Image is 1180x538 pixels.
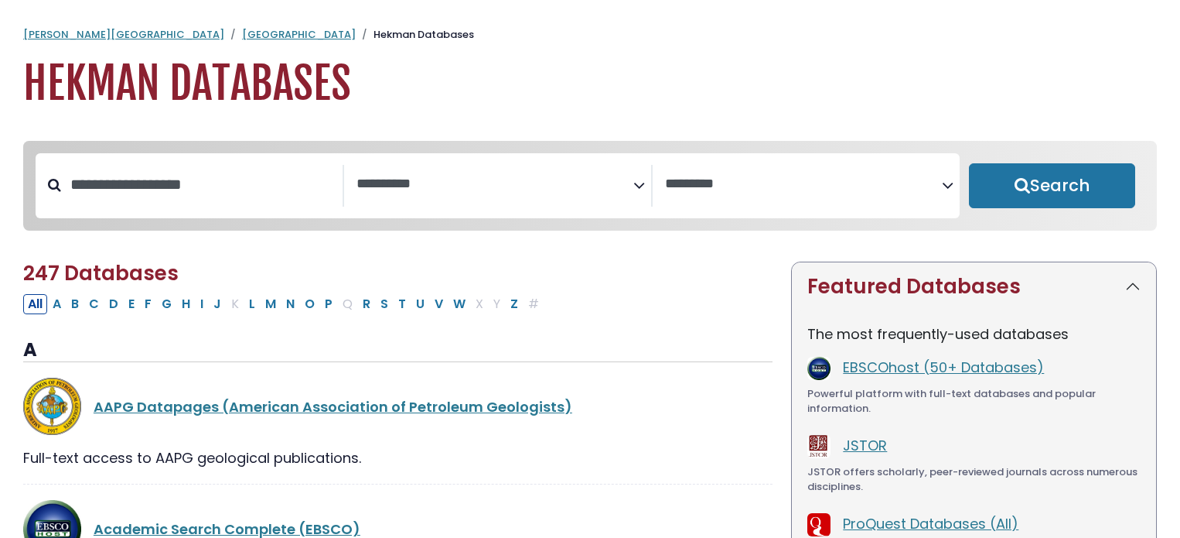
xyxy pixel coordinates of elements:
button: Filter Results T [394,294,411,314]
button: Featured Databases [792,262,1156,311]
div: JSTOR offers scholarly, peer-reviewed journals across numerous disciplines. [807,464,1141,495]
button: Filter Results W [448,294,470,314]
div: Powerful platform with full-text databases and popular information. [807,386,1141,416]
p: The most frequently-used databases [807,324,1141,344]
div: Alpha-list to filter by first letter of database name [23,293,545,313]
button: Filter Results E [124,294,139,314]
button: Filter Results H [177,294,195,314]
a: EBSCOhost (50+ Databases) [843,358,1044,377]
button: Filter Results O [300,294,319,314]
textarea: Search [356,176,633,193]
button: Filter Results U [411,294,429,314]
button: Filter Results C [84,294,104,314]
h1: Hekman Databases [23,58,1157,110]
input: Search database by title or keyword [61,172,343,197]
button: Filter Results L [244,294,260,314]
button: Filter Results D [104,294,123,314]
h3: A [23,339,772,362]
textarea: Search [665,176,942,193]
a: AAPG Datapages (American Association of Petroleum Geologists) [94,397,572,416]
button: Filter Results N [281,294,299,314]
button: All [23,294,47,314]
button: Filter Results R [358,294,375,314]
a: [GEOGRAPHIC_DATA] [242,27,356,42]
button: Filter Results J [209,294,226,314]
button: Filter Results Z [506,294,523,314]
a: ProQuest Databases (All) [843,514,1018,533]
button: Filter Results M [261,294,281,314]
button: Filter Results I [196,294,208,314]
button: Filter Results A [48,294,66,314]
span: 247 Databases [23,259,179,287]
button: Filter Results F [140,294,156,314]
nav: Search filters [23,141,1157,231]
button: Filter Results B [67,294,84,314]
a: JSTOR [843,436,887,455]
button: Submit for Search Results [969,163,1135,208]
div: Full-text access to AAPG geological publications. [23,447,772,468]
a: [PERSON_NAME][GEOGRAPHIC_DATA] [23,27,224,42]
nav: breadcrumb [23,27,1157,43]
button: Filter Results V [430,294,448,314]
button: Filter Results S [376,294,393,314]
button: Filter Results G [157,294,176,314]
li: Hekman Databases [356,27,474,43]
button: Filter Results P [320,294,337,314]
